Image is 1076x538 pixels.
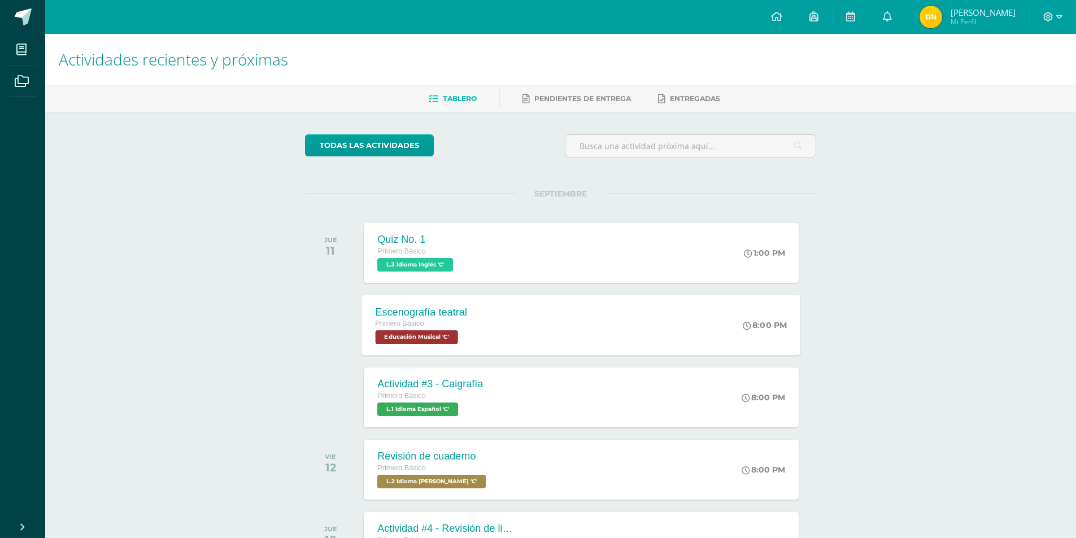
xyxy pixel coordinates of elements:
span: Pendientes de entrega [534,94,631,103]
div: Escenografía teatral [376,306,468,318]
span: Primero Básico [377,247,425,255]
span: Tablero [443,94,477,103]
div: Quiz No. 1 [377,234,456,246]
span: Entregadas [670,94,720,103]
div: 11 [324,244,337,257]
span: Primero Básico [377,464,425,472]
div: JUE [324,236,337,244]
div: JUE [324,525,337,533]
div: Actividad #3 - Caigrafía [377,378,483,390]
span: Actividades recientes y próximas [59,49,288,70]
div: Actividad #4 - Revisión de libro [377,523,513,535]
span: L.3 Idioma Inglés 'C' [377,258,453,272]
span: Primero Básico [376,320,424,327]
div: 1:00 PM [744,248,785,258]
span: Primero Básico [377,392,425,400]
a: Pendientes de entrega [522,90,631,108]
span: SEPTIEMBRE [516,189,605,199]
div: 8:00 PM [742,392,785,403]
a: todas las Actividades [305,134,434,156]
span: Mi Perfil [951,17,1016,27]
div: 12 [325,461,336,474]
span: Educación Musical 'C' [376,330,458,344]
a: Tablero [429,90,477,108]
a: Entregadas [658,90,720,108]
div: 8:00 PM [743,320,787,330]
input: Busca una actividad próxima aquí... [565,135,816,157]
div: Revisión de cuaderno [377,450,489,462]
span: L.1 Idioma Español 'C' [377,403,458,416]
span: L.2 Idioma Maya Kaqchikel 'C' [377,475,486,488]
div: VIE [325,453,336,461]
div: 8:00 PM [742,465,785,475]
img: f63e20a79c7b74759a07fbd928071659.png [920,6,942,28]
span: [PERSON_NAME] [951,7,1016,18]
